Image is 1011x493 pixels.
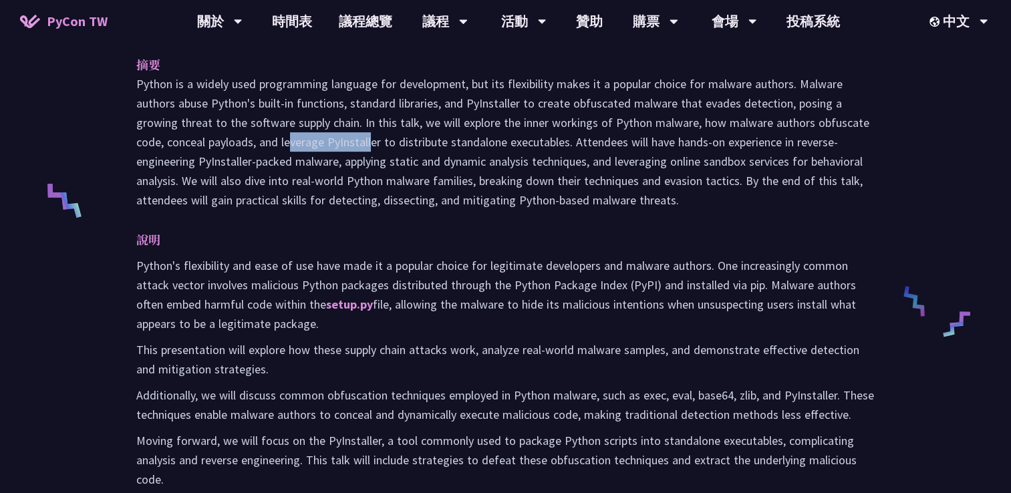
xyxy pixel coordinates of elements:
p: Additionally, we will discuss common obfuscation techniques employed in Python malware, such as e... [136,385,875,424]
span: PyCon TW [47,11,108,31]
p: This presentation will explore how these supply chain attacks work, analyze real-world malware sa... [136,340,875,379]
img: Locale Icon [929,17,943,27]
img: Home icon of PyCon TW 2025 [20,15,40,28]
p: Python is a widely used programming language for development, but its flexibility makes it a popu... [136,74,875,210]
a: setup.py [326,297,373,312]
p: Moving forward, we will focus on the PyInstaller, a tool commonly used to package Python scripts ... [136,431,875,489]
p: 摘要 [136,55,848,74]
p: 說明 [136,230,848,249]
p: Python's flexibility and ease of use have made it a popular choice for legitimate developers and ... [136,256,875,333]
a: PyCon TW [7,5,121,38]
